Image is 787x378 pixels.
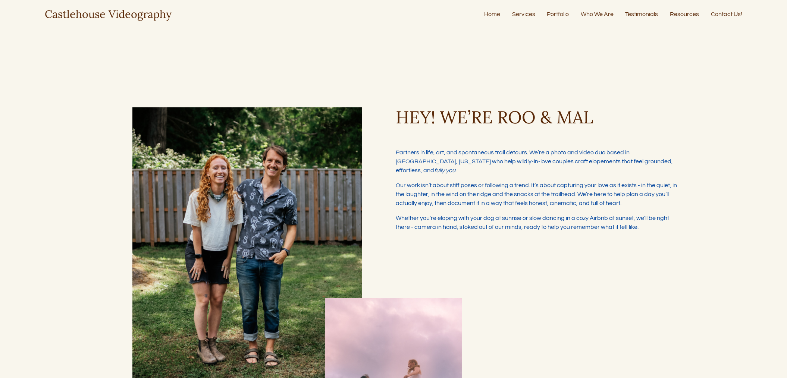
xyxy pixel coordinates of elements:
[396,107,684,127] h3: HEY! WE’RE ROO & MAL
[484,9,500,19] a: Home
[45,7,172,21] a: Castlehouse Videography
[396,181,684,208] p: Our work isn’t about stiff poses or following a trend. It’s about capturing your love as it exist...
[512,9,535,19] a: Services
[396,214,684,231] p: Whether you're eloping with your dog at sunrise or slow dancing in a cozy Airbnb at sunset, we’ll...
[581,9,614,19] a: Who We Are
[711,9,742,19] a: Contact Us!
[625,9,658,19] a: Testimonials
[434,167,455,173] em: fully you
[670,9,699,19] a: Resources
[396,139,684,175] p: Partners in life, art, and spontaneous trail detours. We’re a photo and video duo based in [GEOGR...
[547,9,569,19] a: Portfolio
